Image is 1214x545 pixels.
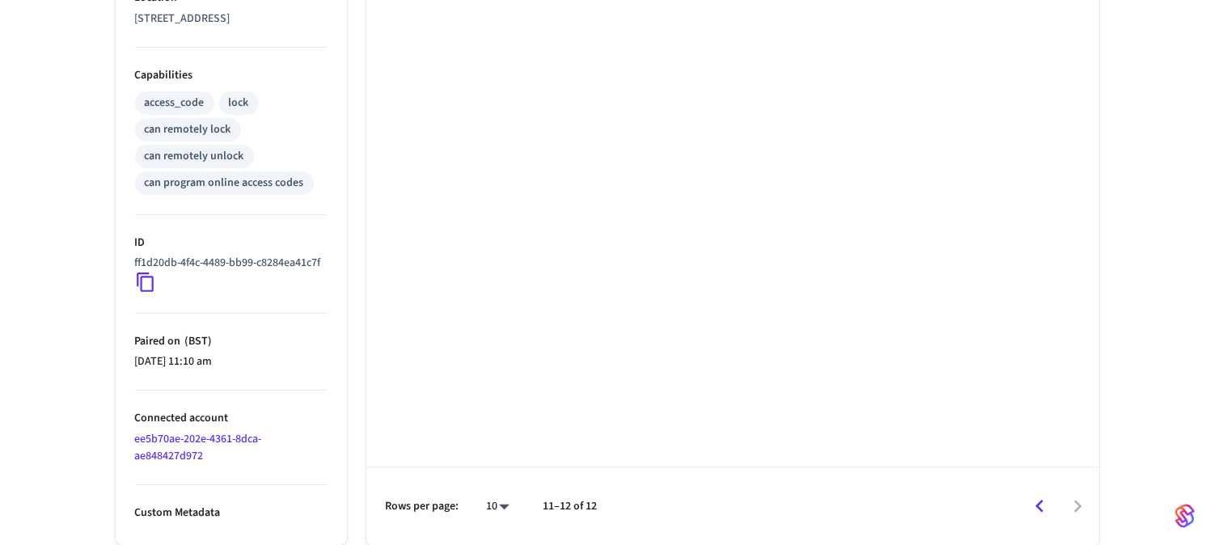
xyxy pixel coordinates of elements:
[181,333,212,349] span: ( BST )
[135,505,328,522] p: Custom Metadata
[145,121,231,138] div: can remotely lock
[135,353,328,370] p: [DATE] 11:10 am
[544,498,598,515] p: 11–12 of 12
[135,11,328,27] p: [STREET_ADDRESS]
[479,495,518,518] div: 10
[135,333,328,350] p: Paired on
[1021,488,1059,526] button: Go to previous page
[145,175,304,192] div: can program online access codes
[229,95,249,112] div: lock
[135,67,328,84] p: Capabilities
[145,95,205,112] div: access_code
[386,498,459,515] p: Rows per page:
[135,410,328,427] p: Connected account
[135,234,328,251] p: ID
[135,431,262,464] a: ee5b70ae-202e-4361-8dca-ae848427d972
[1175,503,1195,529] img: SeamLogoGradient.69752ec5.svg
[145,148,244,165] div: can remotely unlock
[135,255,321,272] p: ff1d20db-4f4c-4489-bb99-c8284ea41c7f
